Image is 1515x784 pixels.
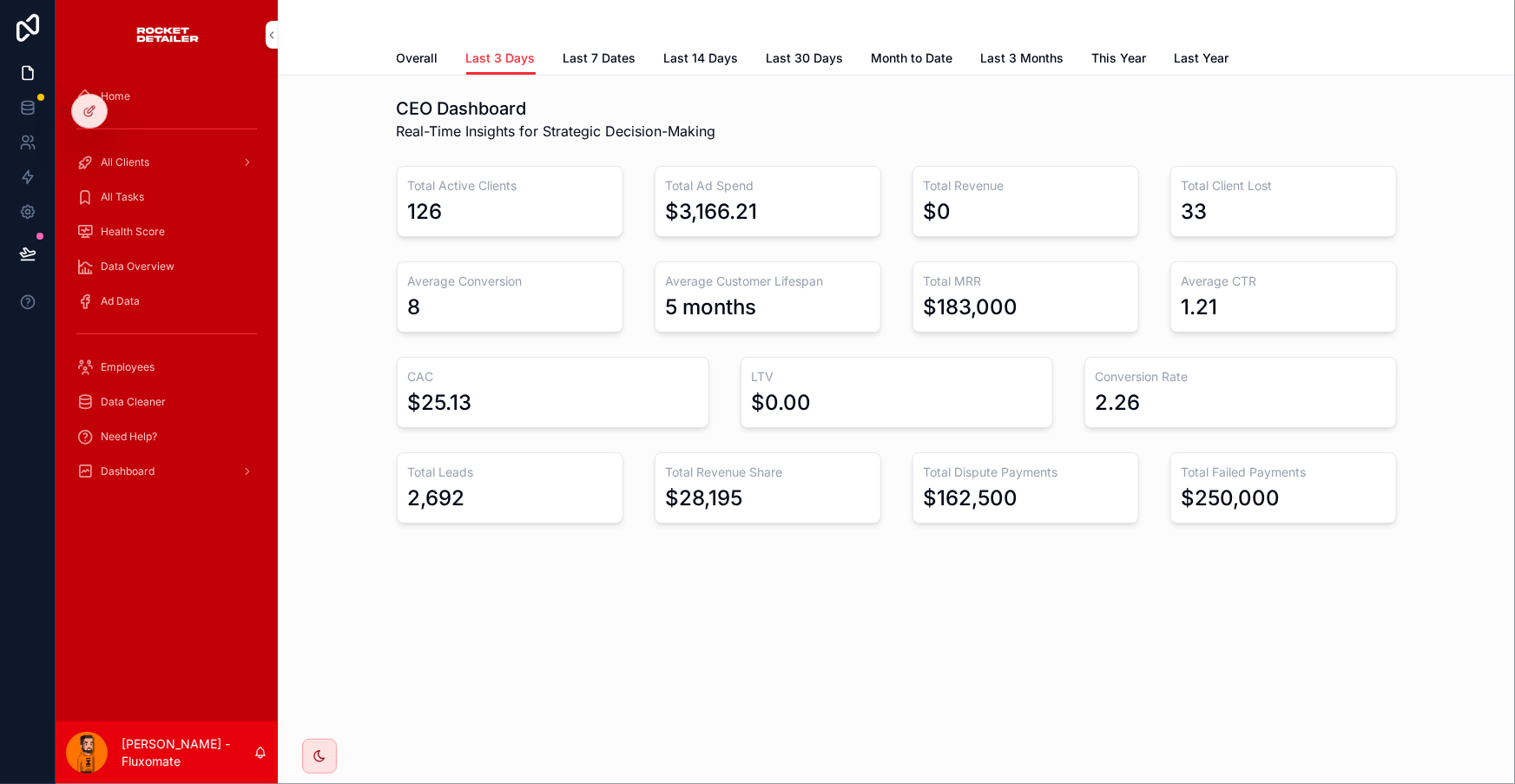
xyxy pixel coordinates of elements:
div: $25.13 [408,389,472,417]
div: $0 [924,198,952,226]
span: Last 14 Days [664,49,739,67]
span: Last 3 Days [466,49,536,67]
a: Last Year [1175,43,1229,77]
span: All Tasks [101,190,144,204]
span: Home [101,89,130,103]
a: Ad Data [66,286,267,317]
span: Last 3 Months [981,49,1064,67]
h3: Average Conversion [408,273,612,290]
h3: LTV [752,368,1042,385]
div: $162,500 [924,484,1018,512]
div: $250,000 [1182,484,1281,512]
span: Last Year [1175,49,1229,67]
a: All Tasks [66,181,267,213]
a: Last 30 Days [767,43,844,77]
span: Real-Time Insights for Strategic Decision-Making [397,121,716,142]
span: Last 7 Dates [563,49,636,67]
div: 33 [1182,198,1208,226]
span: Last 30 Days [767,49,844,67]
a: Home [66,81,267,112]
div: $183,000 [924,293,1018,321]
p: [PERSON_NAME] - Fluxomate [122,735,254,770]
h3: Conversion Rate [1096,368,1386,385]
div: 1.21 [1182,293,1218,321]
h3: Total Failed Payments [1182,464,1386,481]
div: 2,692 [408,484,465,512]
span: Month to Date [872,49,953,67]
div: $28,195 [666,484,743,512]
h3: Total Revenue [924,177,1128,194]
span: Data Cleaner [101,395,166,409]
a: Month to Date [872,43,953,77]
a: Last 7 Dates [563,43,636,77]
span: All Clients [101,155,149,169]
a: Need Help? [66,421,267,452]
a: Data Cleaner [66,386,267,418]
h3: Total MRR [924,273,1128,290]
span: Data Overview [101,260,175,273]
span: This Year [1092,49,1147,67]
a: Last 14 Days [664,43,739,77]
div: 8 [408,293,421,321]
h3: Total Dispute Payments [924,464,1128,481]
div: $0.00 [752,389,812,417]
h3: Total Ad Spend [666,177,870,194]
h3: Average CTR [1182,273,1386,290]
span: Employees [101,360,155,374]
h3: Average Customer Lifespan [666,273,870,290]
a: All Clients [66,147,267,178]
div: 2.26 [1096,389,1141,417]
h3: CAC [408,368,698,385]
a: Last 3 Months [981,43,1064,77]
span: Overall [397,49,438,67]
a: This Year [1092,43,1147,77]
span: Ad Data [101,294,140,308]
div: $3,166.21 [666,198,758,226]
a: Data Overview [66,251,267,282]
div: 126 [408,198,443,226]
div: 5 months [666,293,757,321]
h3: Total Client Lost [1182,177,1386,194]
h3: Total Leads [408,464,612,481]
h3: Total Revenue Share [666,464,870,481]
div: scrollable content [56,69,278,507]
h1: CEO Dashboard [397,96,716,121]
a: Health Score [66,216,267,247]
h3: Total Active Clients [408,177,612,194]
img: App logo [135,21,200,49]
span: Need Help? [101,430,157,444]
a: Overall [397,43,438,77]
a: Employees [66,352,267,383]
span: Health Score [101,225,165,239]
a: Last 3 Days [466,43,536,76]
